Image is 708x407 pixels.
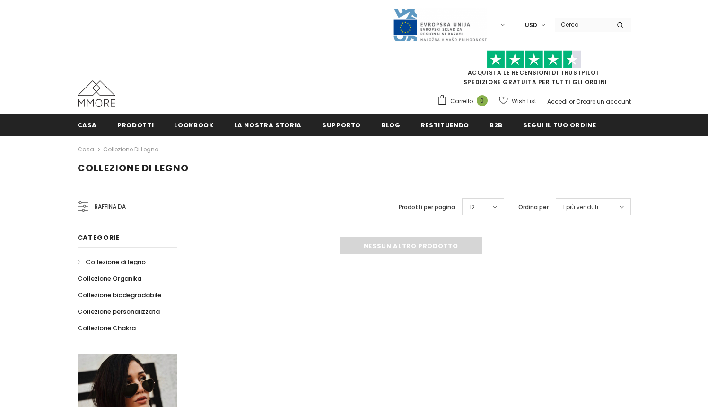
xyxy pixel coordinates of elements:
[117,114,154,135] a: Prodotti
[95,202,126,212] span: Raffina da
[437,94,492,108] a: Carrello 0
[322,114,361,135] a: supporto
[78,80,115,107] img: Casi MMORE
[78,320,136,336] a: Collezione Chakra
[78,161,189,175] span: Collezione di legno
[576,97,631,106] a: Creare un account
[78,144,94,155] a: Casa
[78,291,161,300] span: Collezione biodegradabile
[78,121,97,130] span: Casa
[523,114,596,135] a: Segui il tuo ordine
[78,114,97,135] a: Casa
[477,95,488,106] span: 0
[499,93,536,109] a: Wish List
[487,50,581,69] img: Fidati di Pilot Stars
[78,307,160,316] span: Collezione personalizzata
[569,97,575,106] span: or
[78,303,160,320] a: Collezione personalizzata
[393,8,487,42] img: Javni Razpis
[174,121,213,130] span: Lookbook
[78,324,136,333] span: Collezione Chakra
[525,20,537,30] span: USD
[78,270,141,287] a: Collezione Organika
[78,233,120,242] span: Categorie
[399,203,455,212] label: Prodotti per pagina
[547,97,568,106] a: Accedi
[563,203,598,212] span: I più venduti
[78,287,161,303] a: Collezione biodegradabile
[381,121,401,130] span: Blog
[523,121,596,130] span: Segui il tuo ordine
[468,69,600,77] a: Acquista le recensioni di TrustPilot
[174,114,213,135] a: Lookbook
[437,54,631,86] span: SPEDIZIONE GRATUITA PER TUTTI GLI ORDINI
[117,121,154,130] span: Prodotti
[78,274,141,283] span: Collezione Organika
[86,257,146,266] span: Collezione di legno
[450,97,473,106] span: Carrello
[234,114,302,135] a: La nostra storia
[103,145,158,153] a: Collezione di legno
[78,254,146,270] a: Collezione di legno
[512,97,536,106] span: Wish List
[234,121,302,130] span: La nostra storia
[421,121,469,130] span: Restituendo
[555,18,610,31] input: Search Site
[322,121,361,130] span: supporto
[518,203,549,212] label: Ordina per
[470,203,475,212] span: 12
[489,114,503,135] a: B2B
[421,114,469,135] a: Restituendo
[393,20,487,28] a: Javni Razpis
[381,114,401,135] a: Blog
[489,121,503,130] span: B2B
